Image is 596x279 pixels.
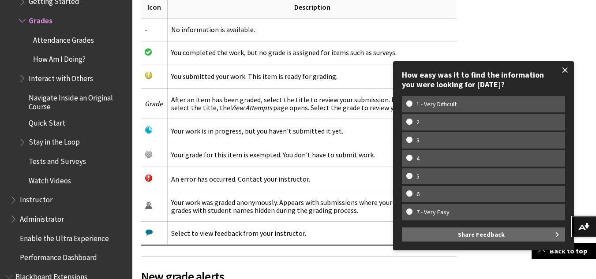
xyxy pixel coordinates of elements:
[168,143,457,167] td: Your grade for this item is exempted. You don't have to submit work.
[406,155,430,162] w-span: 4
[33,33,94,45] span: Attendance Grades
[29,173,71,185] span: Watch Videos
[168,222,457,245] td: Select to view feedback from your instructor.
[33,52,86,63] span: How Am I Doing?
[29,71,93,83] span: Interact with Others
[406,100,467,108] w-span: 1 - Very Difficult
[168,64,457,88] td: You submitted your work. This item is ready for grading.
[406,137,430,144] w-span: 3
[406,119,430,126] w-span: 2
[402,70,565,89] div: How easy was it to find the information you were looking for [DATE]?
[168,119,457,143] td: Your work is in progress, but you haven't submitted it yet.
[29,13,52,25] span: Grades
[20,250,97,262] span: Performance Dashboard
[168,167,457,191] td: An error has occurred. Contact your instructor.
[402,227,565,242] button: Share Feedback
[532,243,596,259] a: Back to top
[168,19,457,41] td: No information is available.
[145,99,163,108] span: Grade
[168,88,457,119] td: After an item has been graded, select the title to review your submission. For tests, after you s...
[168,191,457,222] td: Your work was graded anonymously. Appears with submissions where your instructor assigned grades ...
[29,135,80,147] span: Stay in the Loop
[29,90,126,111] span: Navigate Inside an Original Course
[230,103,272,112] span: View Attempts
[29,154,86,166] span: Tests and Surveys
[20,212,64,223] span: Administrator
[29,115,65,127] span: Quick Start
[168,41,457,64] td: You completed the work, but no grade is assigned for items such as surveys.
[406,208,460,216] w-span: 7 - Very Easy
[458,227,505,242] span: Share Feedback
[406,190,430,198] w-span: 6
[20,193,52,205] span: Instructor
[141,19,168,41] td: -
[406,173,430,180] w-span: 5
[20,231,109,243] span: Enable the Ultra Experience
